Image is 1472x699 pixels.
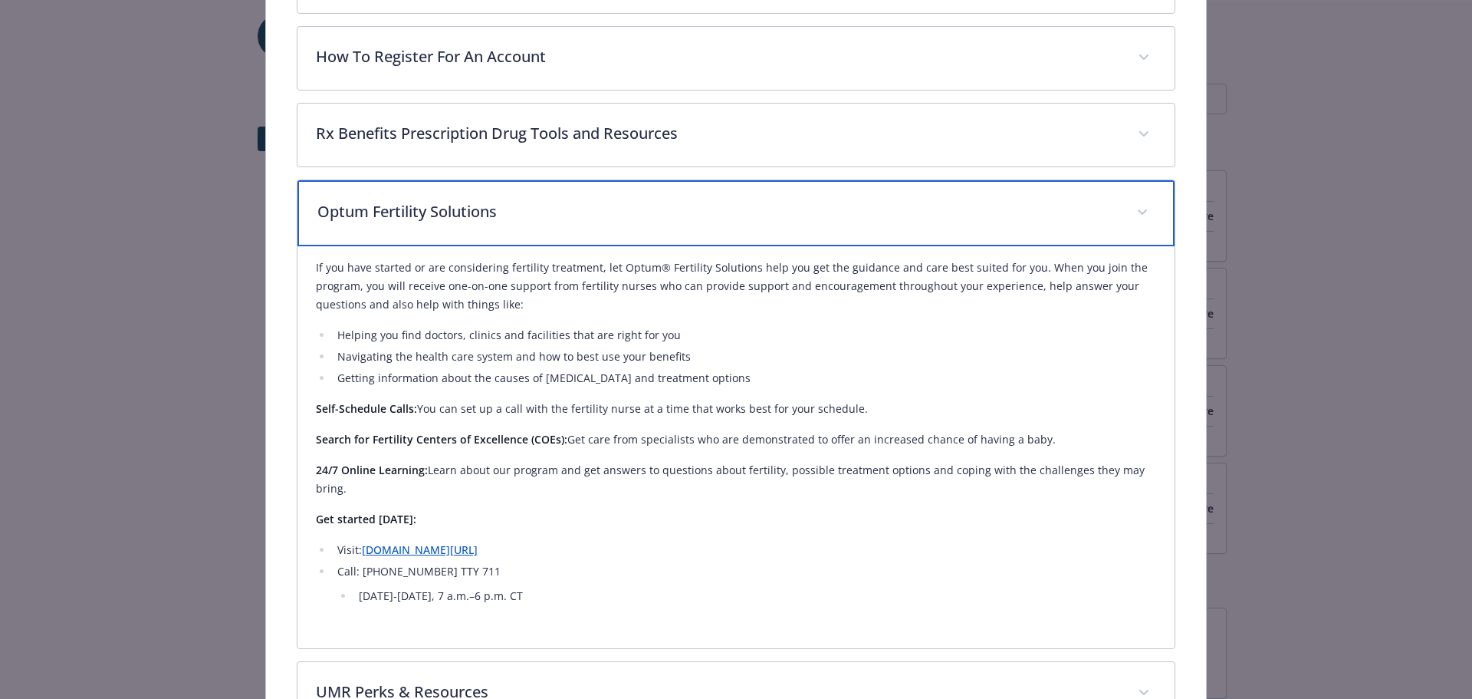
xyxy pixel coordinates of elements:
li: Call: [PHONE_NUMBER] TTY 711 [333,562,1157,605]
strong: Get started [DATE]: [316,512,416,526]
li: Helping you find doctors, clinics and facilities that are right for you [333,326,1157,345]
p: Rx Benefits Prescription Drug Tools and Resources [316,122,1120,145]
p: If you have started or are considering fertility treatment, let Optum® Fertility Solutions help y... [316,259,1157,314]
p: Get care from specialists who are demonstrated to offer an increased chance of having a baby. [316,430,1157,449]
div: How To Register For An Account [297,27,1175,90]
p: Optum Fertility Solutions [317,200,1119,223]
strong: Self-Schedule Calls: [316,401,417,416]
p: How To Register For An Account [316,45,1120,68]
div: Optum Fertility Solutions [297,246,1175,648]
p: You can set up a call with the fertility nurse at a time that works best for your schedule. [316,400,1157,418]
div: Rx Benefits Prescription Drug Tools and Resources [297,104,1175,167]
li: Getting information about the causes of [MEDICAL_DATA] and treatment options [333,369,1157,387]
p: Learn about our program and get answers to questions about fertility, possible treatment options ... [316,461,1157,498]
li: Visit: [333,541,1157,559]
div: Optum Fertility Solutions [297,180,1175,246]
strong: 24/7 Online Learning: [316,463,428,477]
li: [DATE]-[DATE], 7 a.m.–6 p.m. CT [354,587,1157,605]
a: [DOMAIN_NAME][URL] [362,542,478,557]
strong: Search for Fertility Centers of Excellence (COEs): [316,432,567,447]
li: Navigating the health care system and how to best use your benefits [333,348,1157,366]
